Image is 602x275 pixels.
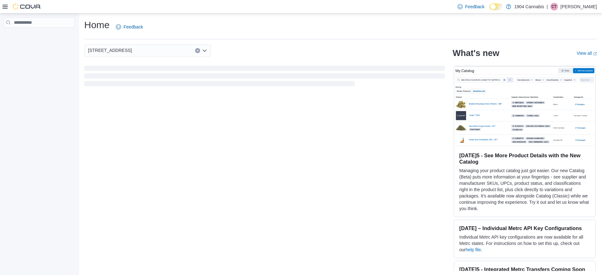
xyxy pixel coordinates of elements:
img: Cova [13,3,41,10]
button: Clear input [195,48,200,53]
p: | [547,3,548,10]
h3: [DATE]5 - Integrated Metrc Transfers Coming Soon [459,266,590,272]
a: View allExternal link [577,51,597,56]
h3: [DATE]5 - See More Product Details with the New Catalog [459,152,590,165]
div: Cody Tomlinson [550,3,558,10]
button: Open list of options [202,48,207,53]
h1: Home [84,19,110,31]
a: Feedback [113,21,145,33]
svg: External link [593,52,597,56]
h3: [DATE] – Individual Metrc API Key Configurations [459,225,590,231]
p: [PERSON_NAME] [561,3,597,10]
nav: Complex example [4,29,75,44]
p: Individual Metrc API key configurations are now available for all Metrc states. For instructions ... [459,234,590,253]
p: 1904 Cannabis [514,3,544,10]
span: CT [552,3,557,10]
span: [STREET_ADDRESS] [88,47,132,54]
p: Managing your product catalog just got easier. Our new Catalog (Beta) puts more information at yo... [459,167,590,212]
h2: What's new [453,48,499,58]
span: Feedback [124,24,143,30]
span: Feedback [465,3,485,10]
span: Loading [84,67,445,87]
a: help file [466,247,481,252]
a: Feedback [455,0,487,13]
input: Dark Mode [490,3,503,10]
